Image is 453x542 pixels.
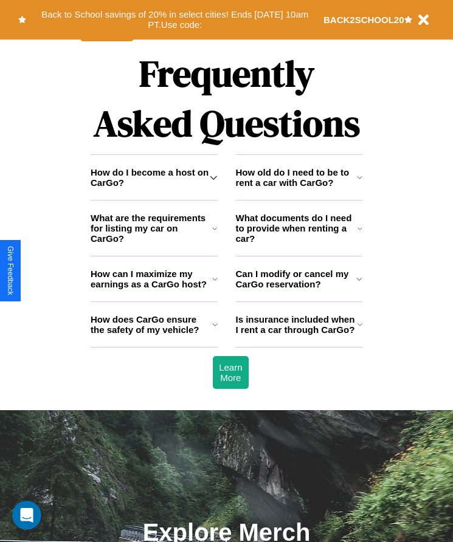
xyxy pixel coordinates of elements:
[91,213,212,244] h3: What are the requirements for listing my car on CarGo?
[26,6,323,33] button: Back to School savings of 20% in select cities! Ends [DATE] 10am PT.Use code:
[213,356,248,389] button: Learn More
[6,246,15,295] div: Give Feedback
[323,15,404,25] b: BACK2SCHOOL20
[91,314,212,335] h3: How does CarGo ensure the safety of my vehicle?
[91,43,362,154] h1: Frequently Asked Questions
[91,167,210,188] h3: How do I become a host on CarGo?
[236,167,357,188] h3: How old do I need to be to rent a car with CarGo?
[91,269,212,289] h3: How can I maximize my earnings as a CarGo host?
[236,213,358,244] h3: What documents do I need to provide when renting a car?
[236,269,357,289] h3: Can I modify or cancel my CarGo reservation?
[236,314,358,335] h3: Is insurance included when I rent a car through CarGo?
[12,501,41,530] iframe: Intercom live chat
